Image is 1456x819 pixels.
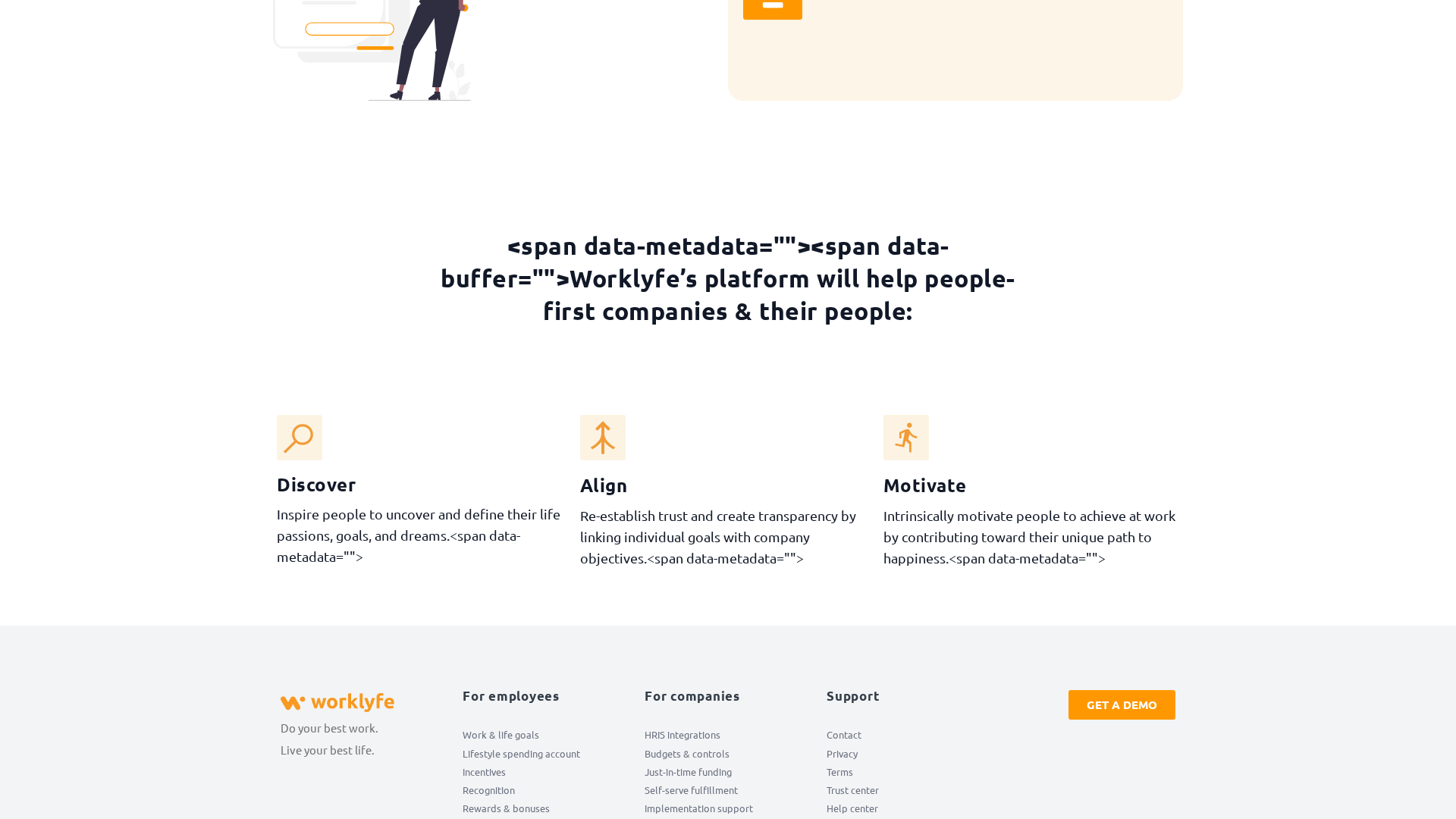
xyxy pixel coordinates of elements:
span: Motivate [883,473,967,497]
a: Self-serve fulfillment [645,781,811,799]
h6: For companies [645,690,811,703]
span: Trust center [827,781,879,799]
span: Align [580,473,628,497]
a: Recognition [463,781,629,799]
span: Self-serve fulfillment [645,781,738,799]
h2: <span data-metadata=" "><span data-buffer=" ">Worklyfe’s platform will help people-first companie... [432,230,1024,328]
span: Lifestyle spending account [463,745,580,763]
span: Incentives [463,763,506,781]
span: Recognition [463,781,515,799]
span: Discover [277,472,356,496]
span: Topics to cover [212,187,281,201]
a: Implementation support [645,799,811,817]
span: Budgets & controls [645,745,730,763]
span: Work & life goals [463,726,539,744]
a: Just-in-time funding [645,763,811,781]
p: Inspire people to uncover and define their life passions, goals, and dreams.<span data-metadata=" "> [277,504,573,567]
a: Trust center [827,781,993,799]
h6: Support [827,690,993,703]
span: Terms [827,763,853,781]
h6: For employees [463,690,629,703]
a: Rewards & bonuses [463,799,629,817]
span: HRIS integrations [645,726,720,744]
span: Implementation support [645,799,753,817]
span: Privacy [827,745,858,763]
a: Help center [827,799,993,817]
legend: Any priority questions for our call? [212,205,425,217]
span: Just-in-time funding [645,763,732,781]
a: Work & life goals [463,726,629,744]
a: Lifestyle spending account [463,745,629,763]
span: Company name [212,63,283,77]
span: Contact [827,726,861,744]
a: Terms [827,763,993,781]
p: Do your best work. Live your best life. [281,717,378,761]
span: Help center [827,799,878,817]
img: Worklyfe Logo [281,693,394,712]
a: Privacy [827,745,993,763]
p: Intrinsically motivate people to achieve at work by contributing toward their unique path to happ... [883,505,1179,569]
span: Last name [212,1,259,14]
span: Rewards & bonuses [463,799,550,817]
a: Contact [827,726,993,744]
a: Incentives [463,763,629,781]
a: HRIS integrations [645,726,811,744]
a: Budgets & controls [645,745,811,763]
span: GET A DEMO [1087,699,1157,711]
span: Your role [212,125,254,139]
p: Re-establish trust and create transparency by linking individual goals with company objectives.<s... [580,505,876,569]
a: GET A DEMO [1068,690,1175,720]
